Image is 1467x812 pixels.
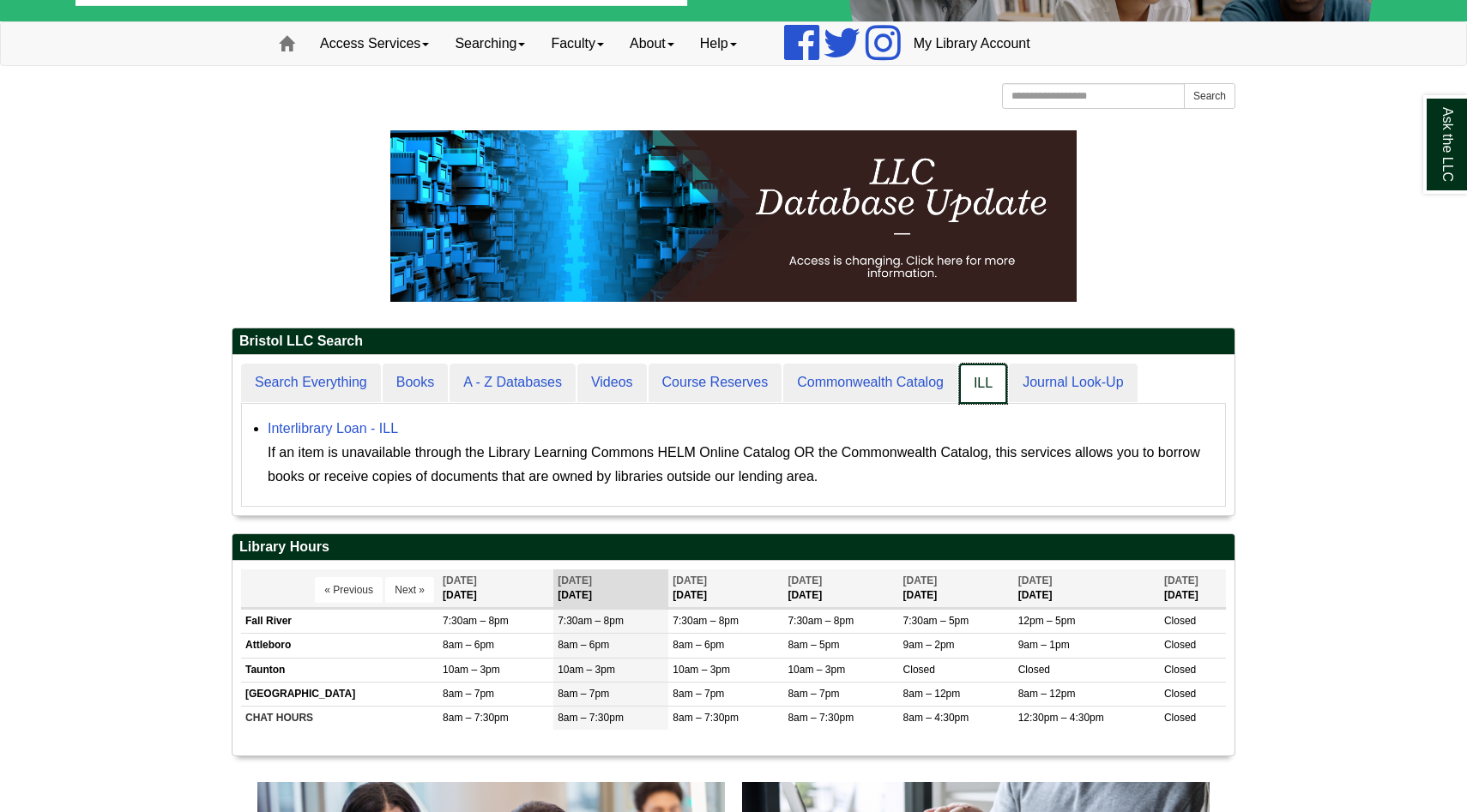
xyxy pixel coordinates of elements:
span: 8am – 7:30pm [673,712,739,724]
a: Commonwealth Catalog [783,364,957,402]
span: 8am – 7:30pm [443,712,509,724]
span: 7:30am – 5pm [903,615,969,627]
th: [DATE] [438,569,553,608]
span: Closed [1164,712,1196,724]
span: 8am – 7:30pm [788,712,854,724]
div: If an item is unavailable through the Library Learning Commons HELM Online Catalog OR the Commonw... [268,441,1216,489]
th: [DATE] [899,569,1014,608]
th: [DATE] [1014,569,1160,608]
span: 8am – 7:30pm [558,712,624,724]
span: 8am – 7pm [673,688,724,700]
span: [DATE] [1164,574,1198,586]
a: Help [687,22,750,65]
th: [DATE] [1160,569,1226,608]
th: [DATE] [783,569,898,608]
span: 9am – 2pm [903,639,955,651]
a: About [617,22,687,65]
span: 9am – 1pm [1018,639,1070,651]
span: Closed [1164,664,1196,676]
span: 10am – 3pm [558,664,615,676]
a: Search Everything [241,364,381,402]
span: 8am – 12pm [903,688,961,700]
a: Videos [577,364,647,402]
span: 8am – 5pm [788,639,839,651]
th: [DATE] [553,569,668,608]
span: 8am – 6pm [558,639,609,651]
td: Taunton [241,658,438,682]
img: HTML tutorial [390,130,1077,302]
a: Interlibrary Loan - ILL [268,421,398,436]
span: 7:30am – 8pm [443,615,509,627]
span: [DATE] [1018,574,1053,586]
button: Search [1184,83,1235,109]
h2: Library Hours [232,534,1235,561]
span: 8am – 7pm [443,688,494,700]
button: Next » [385,577,434,603]
span: 10am – 3pm [443,664,500,676]
th: [DATE] [668,569,783,608]
a: Books [383,364,448,402]
span: [DATE] [443,574,477,586]
span: Closed [1164,688,1196,700]
span: 8am – 12pm [1018,688,1076,700]
span: Closed [1164,615,1196,627]
a: Faculty [538,22,617,65]
span: 8am – 7pm [788,688,839,700]
a: My Library Account [901,22,1043,65]
span: 10am – 3pm [788,664,845,676]
span: 10am – 3pm [673,664,730,676]
span: 12pm – 5pm [1018,615,1076,627]
td: Attleboro [241,634,438,658]
button: « Previous [315,577,383,603]
span: 7:30am – 8pm [788,615,854,627]
span: [DATE] [903,574,938,586]
td: Fall River [241,610,438,634]
span: Closed [1018,664,1050,676]
span: 12:30pm – 4:30pm [1018,712,1104,724]
span: 8am – 7pm [558,688,609,700]
span: 8am – 6pm [443,639,494,651]
a: Searching [442,22,538,65]
a: ILL [959,364,1007,404]
span: 7:30am – 8pm [558,615,624,627]
td: [GEOGRAPHIC_DATA] [241,682,438,706]
a: A - Z Databases [450,364,576,402]
a: Journal Look-Up [1009,364,1137,402]
h2: Bristol LLC Search [232,328,1235,355]
span: Closed [903,664,935,676]
a: Access Services [307,22,442,65]
span: [DATE] [558,574,592,586]
span: Closed [1164,639,1196,651]
span: [DATE] [673,574,707,586]
span: 8am – 4:30pm [903,712,969,724]
td: CHAT HOURS [241,706,438,730]
a: Course Reserves [649,364,782,402]
span: [DATE] [788,574,822,586]
span: 7:30am – 8pm [673,615,739,627]
span: 8am – 6pm [673,639,724,651]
